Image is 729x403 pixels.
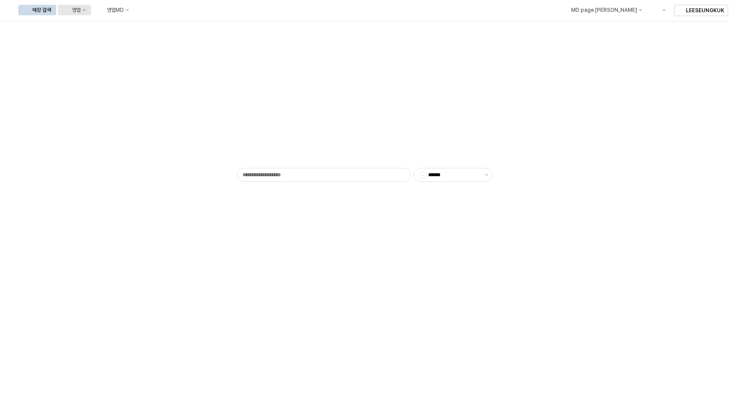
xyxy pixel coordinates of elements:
button: MD page [PERSON_NAME] [557,5,647,15]
button: LEESEUNGKUK [674,5,728,16]
button: 영업MD [93,5,134,15]
button: 제안 사항 표시 [481,168,492,181]
button: 영업 [58,5,91,15]
div: 영업 [72,7,81,13]
div: 매장 검색 [32,7,51,13]
p: LEESEUNGKUK [686,7,724,14]
div: MD page 이동 [557,5,647,15]
div: Menu item 6 [649,5,671,15]
div: MD page [PERSON_NAME] [571,7,637,13]
button: 매장 검색 [18,5,56,15]
div: 영업MD [107,7,124,13]
span: - [420,172,426,178]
